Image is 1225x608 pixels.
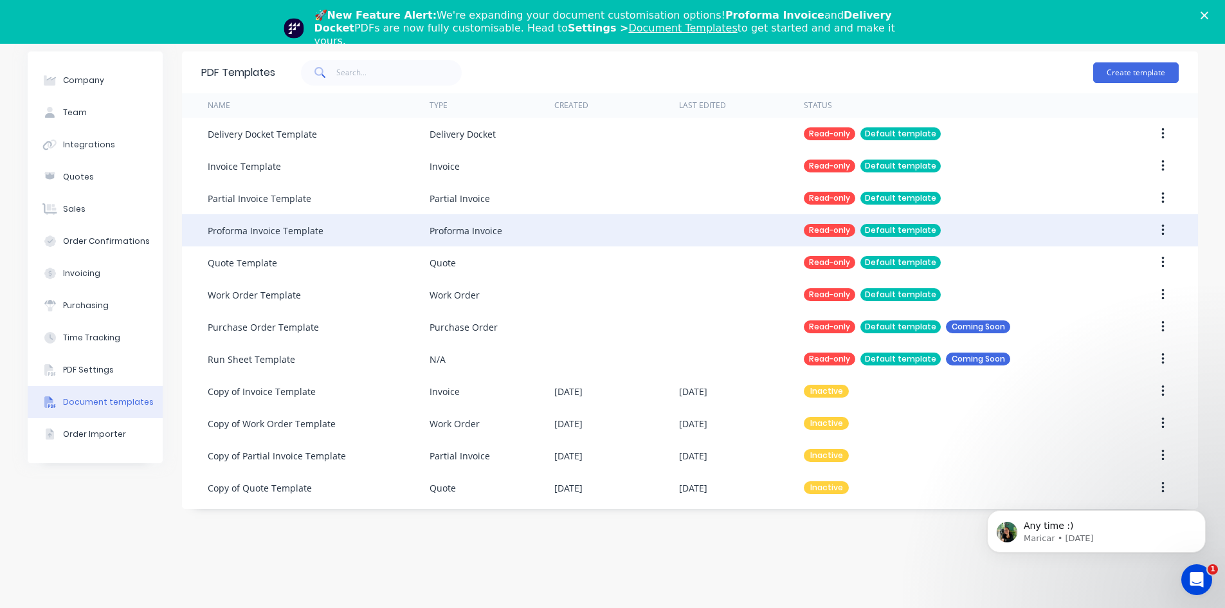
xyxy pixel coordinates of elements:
input: Search... [336,60,462,86]
button: Order Confirmations [28,225,163,257]
div: Purchasing [63,300,109,311]
div: Purchase Order [430,320,498,334]
div: [DATE] [679,481,707,495]
div: Copy of Quote Template [208,481,312,495]
div: N/A [430,353,446,366]
div: Default template [860,224,941,237]
div: Sales [63,203,86,215]
button: Invoicing [28,257,163,290]
div: Document templates [63,396,154,408]
div: Partial Invoice Template [208,192,311,205]
div: Quote [430,256,456,270]
div: Read-only [804,256,855,269]
div: Integrations [63,139,115,151]
div: Quote Template [208,256,277,270]
div: Copy of Work Order Template [208,417,336,430]
button: Purchasing [28,290,163,322]
button: PDF Settings [28,354,163,386]
div: Company [63,75,104,86]
iframe: Intercom notifications message [968,483,1225,573]
div: Team [63,107,87,118]
div: [DATE] [554,385,583,398]
iframe: Intercom live chat [1181,564,1212,595]
div: Last Edited [679,100,726,111]
div: PDF Settings [63,364,114,376]
button: Team [28,97,163,129]
div: Delivery Docket Template [208,127,317,141]
div: [DATE] [679,385,707,398]
div: Time Tracking [63,332,120,344]
div: Close [1201,12,1213,19]
div: Default template [860,192,941,205]
a: Document Templates [628,22,737,34]
button: Company [28,64,163,97]
div: Copy of Invoice Template [208,385,316,398]
div: Work Order [430,288,480,302]
div: [DATE] [554,417,583,430]
div: Type [430,100,448,111]
div: Quote [430,481,456,495]
div: Coming Soon [946,320,1010,333]
div: Partial Invoice [430,192,490,205]
button: Time Tracking [28,322,163,354]
b: New Feature Alert: [327,9,437,21]
b: Proforma Invoice [725,9,824,21]
div: Run Sheet Template [208,353,295,366]
button: Document templates [28,386,163,418]
b: Settings > [568,22,738,34]
div: Read-only [804,224,855,237]
div: Read-only [804,320,855,333]
div: Copy of Partial Invoice Template [208,449,346,463]
div: Delivery Docket [430,127,496,141]
div: Inactive [804,385,849,398]
div: [DATE] [679,449,707,463]
div: Created [554,100,588,111]
div: Default template [860,288,941,301]
div: Inactive [804,449,849,462]
img: Profile image for Team [284,18,304,39]
div: Coming Soon [946,353,1010,365]
span: 1 [1208,564,1218,575]
div: Invoice Template [208,160,281,173]
div: Work Order Template [208,288,301,302]
div: Inactive [804,481,849,494]
button: Create template [1093,62,1179,83]
div: Purchase Order Template [208,320,319,334]
div: Invoicing [63,268,100,279]
div: Proforma Invoice [430,224,502,237]
div: Inactive [804,417,849,430]
div: Order Confirmations [63,235,150,247]
div: Read-only [804,192,855,205]
div: Default template [860,256,941,269]
div: Name [208,100,230,111]
div: Default template [860,353,941,365]
div: Default template [860,127,941,140]
button: Sales [28,193,163,225]
button: Quotes [28,161,163,193]
b: Delivery Docket [314,9,892,34]
button: Order Importer [28,418,163,450]
div: Read-only [804,127,855,140]
div: Read-only [804,288,855,301]
div: Status [804,100,832,111]
div: Default template [860,320,941,333]
div: [DATE] [554,449,583,463]
div: Invoice [430,160,460,173]
div: Proforma Invoice Template [208,224,323,237]
div: PDF Templates [201,65,275,80]
div: [DATE] [679,417,707,430]
div: Invoice [430,385,460,398]
div: Partial Invoice [430,449,490,463]
div: Read-only [804,353,855,365]
div: [DATE] [554,481,583,495]
div: Quotes [63,171,94,183]
div: Order Importer [63,428,126,440]
div: 🚀 We're expanding your document customisation options! and PDFs are now fully customisable. Head ... [314,9,921,48]
div: Read-only [804,160,855,172]
button: Integrations [28,129,163,161]
div: Work Order [430,417,480,430]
